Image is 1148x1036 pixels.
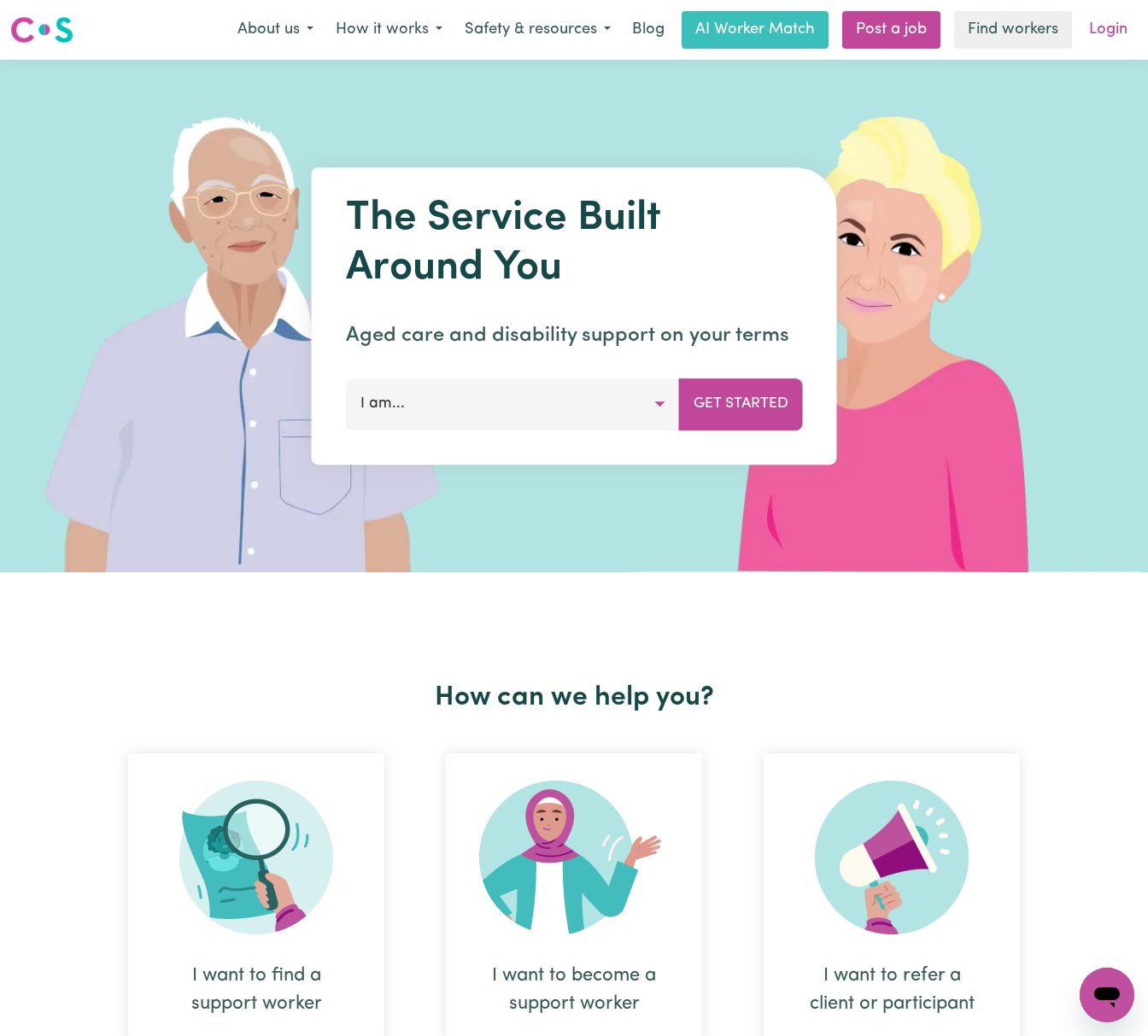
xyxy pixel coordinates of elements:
a: Post a job [842,11,940,49]
div: I want to become a support worker [487,962,661,1018]
a: Careseekers logo [10,10,73,50]
div: I want to refer a client or participant [805,962,979,1018]
img: Become Worker [479,781,669,934]
img: Refer [815,781,969,934]
div: I want to find a support worker [169,962,343,1018]
button: About us [226,12,325,48]
h1: The Service Built Around You [346,195,803,293]
img: Search [179,781,333,934]
button: Safety & resources [454,12,622,48]
img: Careseekers logo [10,15,73,45]
button: How it works [325,12,454,48]
button: Get Started [679,378,803,430]
a: Find workers [954,11,1072,49]
a: Blog [622,11,675,49]
iframe: Button to launch messaging window [1080,968,1134,1022]
h2: How can we help you? [97,682,1051,714]
a: AI Worker Match [682,11,829,49]
a: Login [1079,11,1138,49]
button: I am... [346,378,680,430]
p: Aged care and disability support on your terms [346,320,803,351]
